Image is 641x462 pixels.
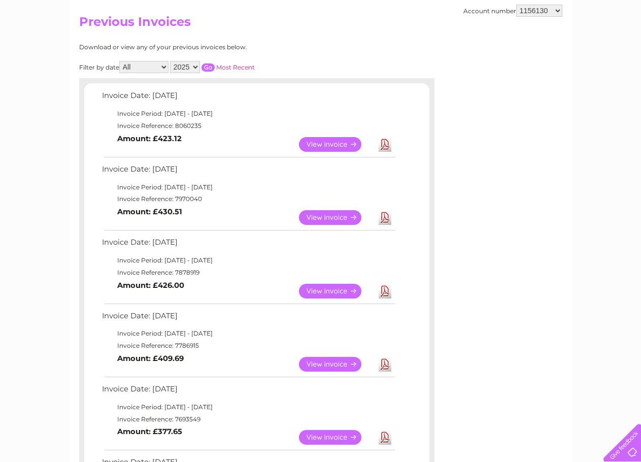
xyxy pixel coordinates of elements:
b: Amount: £430.51 [117,207,182,216]
b: Amount: £423.12 [117,134,182,143]
a: Download [379,430,391,445]
a: Most Recent [216,63,255,71]
td: Invoice Period: [DATE] - [DATE] [99,254,396,267]
td: Invoice Reference: 7693549 [99,413,396,425]
b: Amount: £426.00 [117,281,184,290]
td: Invoice Period: [DATE] - [DATE] [99,108,396,120]
div: Clear Business is a trading name of Verastar Limited (registered in [GEOGRAPHIC_DATA] No. 3667643... [81,6,561,49]
b: Amount: £409.69 [117,354,184,363]
td: Invoice Date: [DATE] [99,382,396,401]
img: logo.png [22,26,74,57]
a: Water [462,43,482,51]
a: View [299,357,374,372]
a: Log out [608,43,631,51]
a: View [299,137,374,152]
a: View [299,210,374,225]
a: Telecoms [516,43,547,51]
a: Contact [573,43,598,51]
div: Filter by date [79,61,346,73]
a: View [299,430,374,445]
h2: Previous Invoices [79,15,562,34]
a: Energy [488,43,510,51]
a: Download [379,357,391,372]
b: Amount: £377.65 [117,427,182,436]
a: Blog [553,43,567,51]
a: Download [379,284,391,299]
td: Invoice Reference: 7786915 [99,340,396,352]
td: Invoice Date: [DATE] [99,162,396,181]
td: Invoice Period: [DATE] - [DATE] [99,401,396,413]
a: Download [379,210,391,225]
td: Invoice Reference: 7970040 [99,193,396,205]
div: Account number [463,5,562,17]
a: View [299,284,374,299]
td: Invoice Date: [DATE] [99,89,396,108]
div: Download or view any of your previous invoices below. [79,44,346,51]
td: Invoice Period: [DATE] - [DATE] [99,327,396,340]
td: Invoice Date: [DATE] [99,309,396,328]
td: Invoice Period: [DATE] - [DATE] [99,181,396,193]
a: 0333 014 3131 [450,5,520,18]
td: Invoice Reference: 8060235 [99,120,396,132]
td: Invoice Reference: 7878919 [99,267,396,279]
td: Invoice Date: [DATE] [99,236,396,254]
a: Download [379,137,391,152]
